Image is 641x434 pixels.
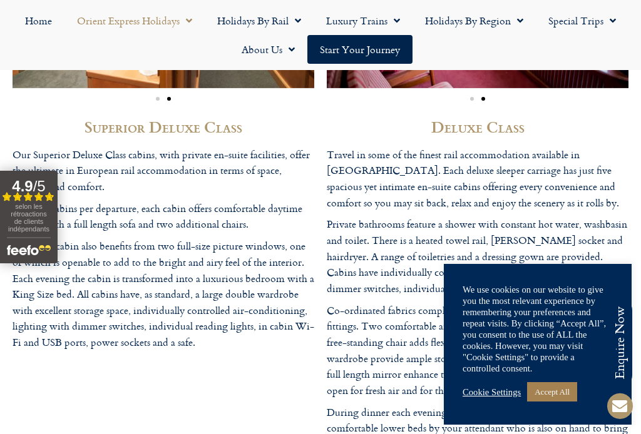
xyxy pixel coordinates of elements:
p: The large cabin also benefits from two full-size picture windows, one of which is openable to add... [13,238,314,350]
p: With 12 cabins per departure, each cabin offers comfortable daytime seating with a full length so... [13,201,314,233]
a: Holidays by Region [413,6,536,35]
a: Special Trips [536,6,628,35]
div: We use cookies on our website to give you the most relevant experience by remembering your prefer... [463,284,613,374]
span: Go to slide 2 [481,97,485,101]
span: Go to slide 2 [167,97,171,101]
a: Home [13,6,64,35]
span: Go to slide 1 [470,97,474,101]
p: Our Superior Deluxe Class cabins, with private en-suite facilities, offer the ultimate in Europea... [13,147,314,195]
h2: Superior Deluxe Class [13,119,314,134]
a: Cookie Settings [463,386,521,398]
a: Orient Express Holidays [64,6,205,35]
a: Start your Journey [307,35,413,64]
p: Travel in some of the finest rail accommodation available in [GEOGRAPHIC_DATA]. Each deluxe sleep... [327,147,628,211]
a: Accept All [527,382,577,401]
p: Private bathrooms feature a shower with constant hot water, washbasin and toilet. There is a heat... [327,216,628,296]
a: About Us [229,35,307,64]
p: Co-ordinated fabrics complement wood-panelled walls and brass fittings. Two comfortable armchairs... [327,303,628,399]
a: Luxury Trains [314,6,413,35]
a: Holidays by Rail [205,6,314,35]
nav: Menu [6,6,635,64]
span: Go to slide 1 [156,97,160,101]
h2: Deluxe Class [327,119,628,134]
